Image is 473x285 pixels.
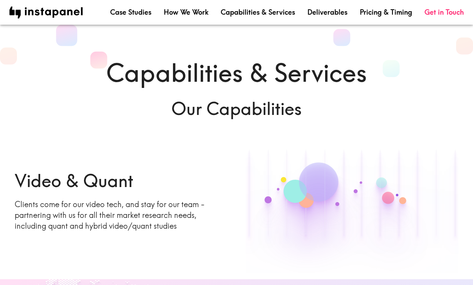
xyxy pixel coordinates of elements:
a: Get in Touch [424,7,464,17]
h6: Our Capabilities [15,96,458,121]
h1: Capabilities & Services [15,56,458,90]
a: Deliverables [307,7,347,17]
a: Case Studies [110,7,151,17]
img: Quant chart [246,127,458,273]
a: How We Work [164,7,208,17]
h6: Video & Quant [15,169,227,193]
p: Clients come for our video tech, and stay for our team - partnering with us for all their market ... [15,199,227,231]
a: Capabilities & Services [221,7,295,17]
img: instapanel [9,7,83,19]
a: Pricing & Timing [360,7,412,17]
